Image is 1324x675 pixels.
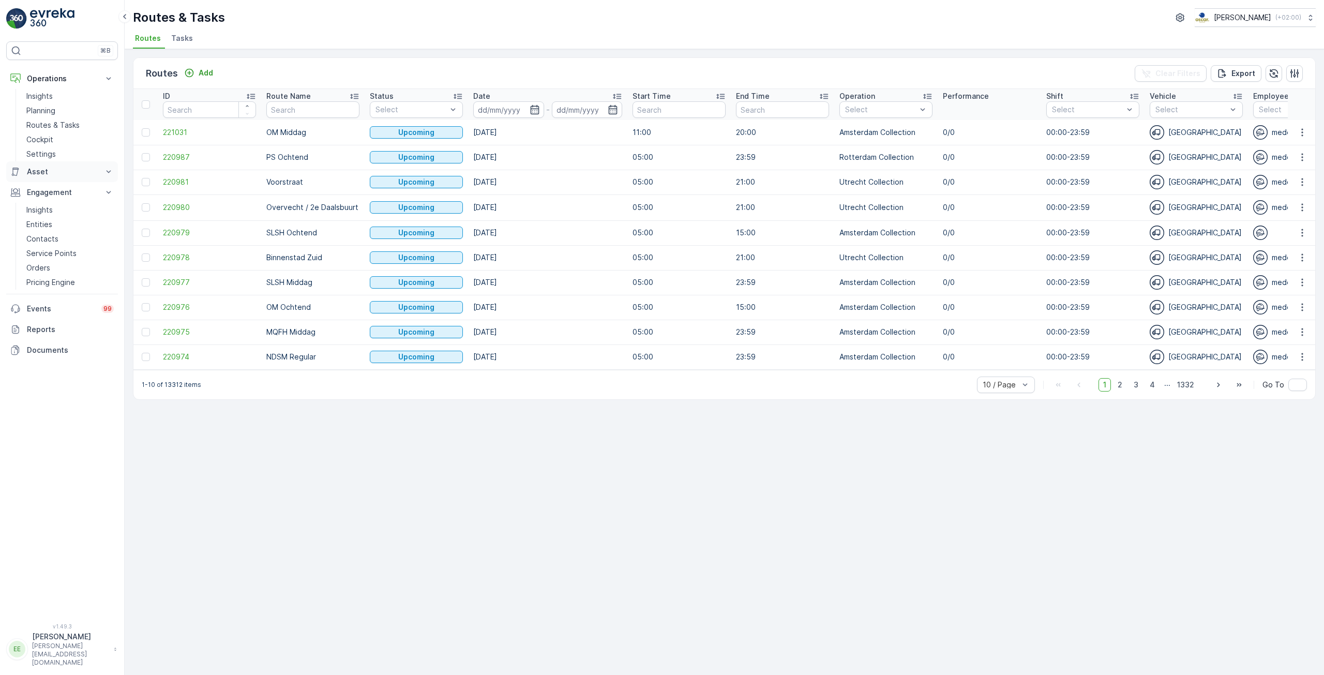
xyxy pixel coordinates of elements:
td: 0/0 [938,170,1041,194]
img: logo_light-DOdMpM7g.png [30,8,74,29]
p: End Time [736,91,770,101]
input: Search [163,101,256,118]
img: svg%3e [1253,150,1268,164]
span: 1332 [1172,378,1199,392]
td: 0/0 [938,194,1041,220]
span: 220979 [163,228,256,238]
p: Reports [27,324,114,335]
td: 0/0 [938,295,1041,320]
span: 1 [1099,378,1111,392]
td: Overvecht / 2e Daalsbuurt [261,194,365,220]
td: Utrecht Collection [834,245,938,270]
div: [GEOGRAPHIC_DATA] [1150,150,1243,164]
img: svg%3e [1253,275,1268,290]
a: Planning [22,103,118,118]
p: Engagement [27,187,97,198]
span: Routes [135,33,161,43]
td: Amsterdam Collection [834,320,938,344]
td: Binnenstad Zuid [261,245,365,270]
input: Search [633,101,726,118]
td: Amsterdam Collection [834,344,938,369]
div: [GEOGRAPHIC_DATA] [1150,325,1243,339]
button: EE[PERSON_NAME][PERSON_NAME][EMAIL_ADDRESS][DOMAIN_NAME] [6,632,118,667]
p: Asset [27,167,97,177]
span: 2 [1113,378,1127,392]
button: Upcoming [370,351,463,363]
p: Select [1155,104,1227,115]
td: Rotterdam Collection [834,145,938,170]
div: Toggle Row Selected [142,353,150,361]
button: Upcoming [370,201,463,214]
td: 00:00-23:59 [1041,194,1145,220]
a: 220974 [163,352,256,362]
td: SLSH Ochtend [261,220,365,245]
p: Contacts [26,234,58,244]
img: svg%3e [1253,125,1268,140]
p: Routes [146,66,178,81]
p: Operation [839,91,875,101]
div: Toggle Row Selected [142,153,150,161]
td: Utrecht Collection [834,194,938,220]
div: EE [9,641,25,657]
p: Add [199,68,213,78]
div: [GEOGRAPHIC_DATA] [1150,125,1243,140]
a: 220975 [163,327,256,337]
p: Export [1231,68,1255,79]
span: 220980 [163,202,256,213]
td: 05:00 [627,320,731,344]
td: [DATE] [468,295,627,320]
button: Add [180,67,217,79]
img: svg%3e [1150,275,1164,290]
td: 23:59 [731,270,834,295]
td: 00:00-23:59 [1041,220,1145,245]
p: Upcoming [398,177,434,187]
img: svg%3e [1150,350,1164,364]
img: svg%3e [1150,175,1164,189]
p: Performance [943,91,989,101]
div: [GEOGRAPHIC_DATA] [1150,200,1243,215]
p: Service Points [26,248,77,259]
a: Pricing Engine [22,275,118,290]
p: Status [370,91,394,101]
td: 23:59 [731,145,834,170]
a: Insights [22,89,118,103]
div: Toggle Row Selected [142,178,150,186]
td: 00:00-23:59 [1041,170,1145,194]
td: MQFH Middag [261,320,365,344]
img: logo [6,8,27,29]
a: Settings [22,147,118,161]
td: 05:00 [627,170,731,194]
button: Engagement [6,182,118,203]
td: 05:00 [627,270,731,295]
p: Start Time [633,91,671,101]
img: svg%3e [1150,125,1164,140]
img: svg%3e [1253,325,1268,339]
p: Insights [26,205,53,215]
a: Orders [22,261,118,275]
p: Settings [26,149,56,159]
a: 220976 [163,302,256,312]
p: Upcoming [398,302,434,312]
td: 00:00-23:59 [1041,145,1145,170]
p: Upcoming [398,152,434,162]
td: 00:00-23:59 [1041,344,1145,369]
td: Amsterdam Collection [834,120,938,145]
button: Upcoming [370,176,463,188]
td: 00:00-23:59 [1041,270,1145,295]
button: Export [1211,65,1261,82]
td: 0/0 [938,120,1041,145]
td: 15:00 [731,295,834,320]
button: [PERSON_NAME](+02:00) [1195,8,1316,27]
span: 220987 [163,152,256,162]
td: 05:00 [627,220,731,245]
button: Upcoming [370,251,463,264]
td: OM Middag [261,120,365,145]
p: Select [375,104,447,115]
input: Search [736,101,829,118]
p: Cockpit [26,134,53,145]
td: 0/0 [938,245,1041,270]
td: 05:00 [627,245,731,270]
p: Planning [26,106,55,116]
button: Upcoming [370,301,463,313]
img: svg%3e [1253,250,1268,265]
